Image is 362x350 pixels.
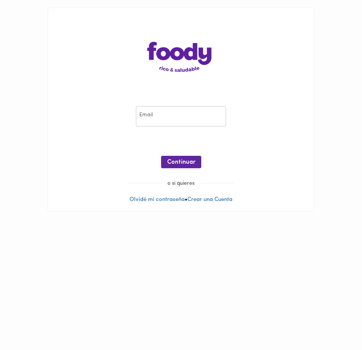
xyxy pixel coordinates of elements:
img: logo-main-page.png [147,42,215,72]
a: Olvidé mi contraseña [130,197,185,202]
button: Continuar [161,156,201,168]
div: • [48,8,314,211]
span: o si quieres [163,181,199,186]
iframe: Messagebird Livechat Widget [326,314,362,350]
input: pepitoperez@gmail.com [136,106,226,127]
span: Continuar [167,159,195,166]
a: Crear una Cuenta [187,197,232,202]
